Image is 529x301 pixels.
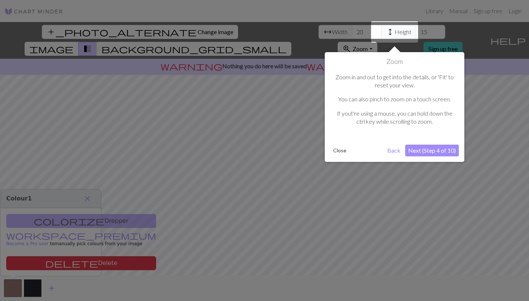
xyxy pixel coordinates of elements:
[405,145,459,156] button: Next (Step 4 of 10)
[334,73,455,90] p: Zoom in and out to get into the details, or 'Fit' to reset your view.
[334,95,455,103] p: You can also pinch to zoom on a touch screen.
[330,58,459,66] h1: Zoom
[384,145,403,156] button: Back
[330,145,349,156] button: Close
[325,52,464,162] div: Zoom
[334,109,455,126] p: If yout're using a mouse, you can hold down the ctrl key while scrolling to zoom.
